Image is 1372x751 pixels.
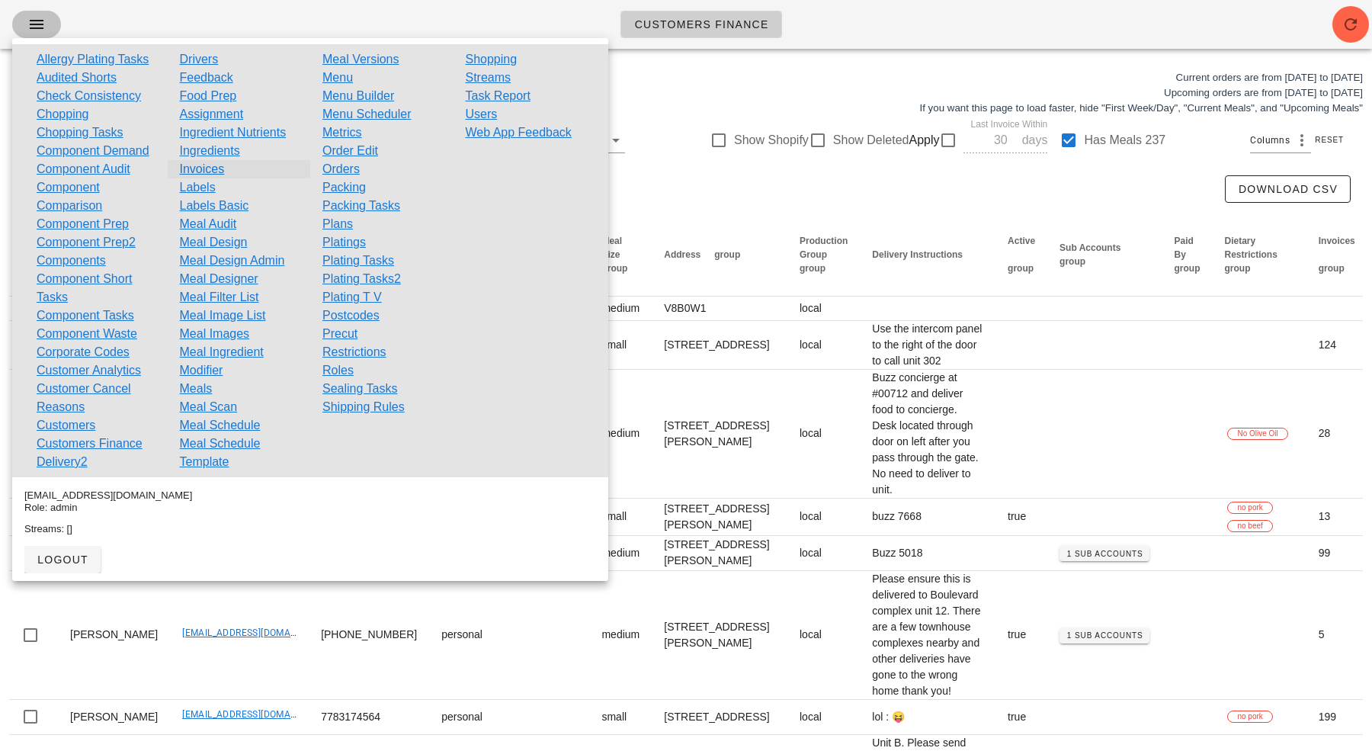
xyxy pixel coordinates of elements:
span: group [714,249,740,260]
a: Meal Images [180,325,250,343]
td: 5 [1306,571,1367,700]
a: Users [466,105,498,124]
th: Invoices: Not sorted. Activate to sort ascending. [1306,213,1367,297]
a: Restrictions [322,343,386,361]
a: Ingredients [180,142,240,160]
a: Component Short Tasks [37,270,155,306]
a: [EMAIL_ADDRESS][DOMAIN_NAME] [182,627,334,638]
label: Show Deleted [833,133,909,148]
a: Shipping Rules [322,398,405,416]
a: Ingredient Nutrients [180,124,287,142]
td: medium [589,571,652,700]
th: Production Group: Not sorted. Activate to sort ascending. [787,213,860,297]
td: [PERSON_NAME] [58,571,170,700]
a: Meals [180,380,213,398]
a: Menu Scheduler [322,105,412,124]
a: Plans [322,215,353,233]
span: group [1008,263,1034,274]
td: true [995,499,1047,536]
span: Meal Size [601,236,622,260]
span: no beef [1237,521,1262,531]
a: Roles [322,361,354,380]
td: Use the intercom panel to the right of the door to call unit 302 [860,321,995,370]
a: Component Comparison [37,178,155,215]
a: Packing Tasks [322,197,400,215]
td: personal [429,571,495,700]
span: group [800,263,825,274]
a: Delivery2 [37,453,88,471]
a: Customer Cancel Reasons [37,380,155,416]
a: Meal Versions [322,50,399,69]
span: 1 Sub Accounts [1066,631,1143,640]
td: [STREET_ADDRESS] [652,700,787,735]
a: Allergy Plating Tasks [37,50,149,69]
a: Check Consistency [37,87,141,105]
a: Component Prep [37,215,129,233]
a: Meal Design [180,233,248,252]
td: [PHONE_NUMBER] [309,571,429,700]
td: [STREET_ADDRESS][PERSON_NAME] [652,499,787,536]
td: 28 [1306,370,1367,499]
a: Packing [322,178,366,197]
div: Streams: [] [24,523,596,535]
div: days [1019,133,1048,148]
a: Meal Ingredient Modifier [180,343,299,380]
span: Paid By [1174,236,1193,260]
td: [STREET_ADDRESS][PERSON_NAME] [652,370,787,499]
a: Shopping [466,50,518,69]
a: Menu [322,69,353,87]
td: true [995,571,1047,700]
td: local [787,536,860,571]
a: Platings [322,233,366,252]
a: Chopping Tasks [37,124,123,142]
span: logout [37,554,88,566]
button: 1 Sub Accounts [1059,628,1149,643]
a: Order Edit [322,142,378,160]
div: Columns [1250,128,1311,152]
a: Plating Tasks [322,252,394,270]
a: Components [37,252,106,270]
span: Invoices [1319,236,1355,246]
div: [EMAIL_ADDRESS][DOMAIN_NAME] [24,489,596,502]
span: Delivery Instructions [872,249,963,260]
td: medium [589,536,652,571]
a: Web App Feedback [466,124,572,142]
a: Customers [37,416,95,435]
a: Component Waste [37,325,137,343]
td: local [787,499,860,536]
th: Dietary Restrictions: Not sorted. Activate to sort ascending. [1212,213,1306,297]
td: personal [429,700,495,735]
label: Show Shopify [734,133,809,148]
button: Reset [1311,133,1351,148]
a: Invoices [180,160,225,178]
span: No Olive Oil [1237,428,1277,439]
a: Streams [466,69,511,87]
span: no pork [1237,502,1262,513]
td: true [995,700,1047,735]
td: [PERSON_NAME] [58,700,170,735]
span: Columns [1250,133,1290,148]
label: Last Invoice Within [971,119,1048,130]
span: Apply [909,131,939,149]
th: Paid By: Not sorted. Activate to sort ascending. [1162,213,1212,297]
td: small [589,700,652,735]
span: Dietary Restrictions [1224,236,1277,260]
span: Address [664,249,700,260]
span: group [601,263,627,274]
td: buzz 7668 [860,499,995,536]
td: 124 [1306,321,1367,370]
td: medium [589,297,652,321]
a: Meal Filter List [180,288,259,306]
a: Labels Basic [180,197,249,215]
td: small [589,321,652,370]
td: local [787,297,860,321]
div: Role: admin [24,502,596,514]
th: Active: Not sorted. Activate to sort ascending. [995,213,1047,297]
td: 99 [1306,536,1367,571]
a: Meal Designer [180,270,258,288]
td: Buzz 5018 [860,536,995,571]
td: small [589,499,652,536]
a: Feedback [180,69,233,87]
td: 13 [1306,499,1367,536]
th: Meal Size: Not sorted. Activate to sort ascending. [589,213,652,297]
